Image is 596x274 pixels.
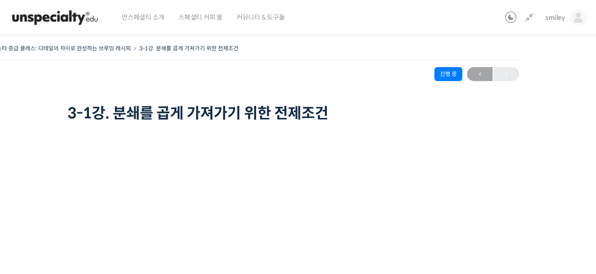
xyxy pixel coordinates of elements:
[139,45,238,52] a: 3-1강. 분쇄를 곱게 가져가기 위한 전제조건
[467,67,493,81] a: ←이전
[467,68,493,81] span: ←
[434,67,462,81] div: 진행 중
[545,14,565,22] span: smiley
[68,104,421,122] h1: 3-1강. 분쇄를 곱게 가져가기 위한 전제조건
